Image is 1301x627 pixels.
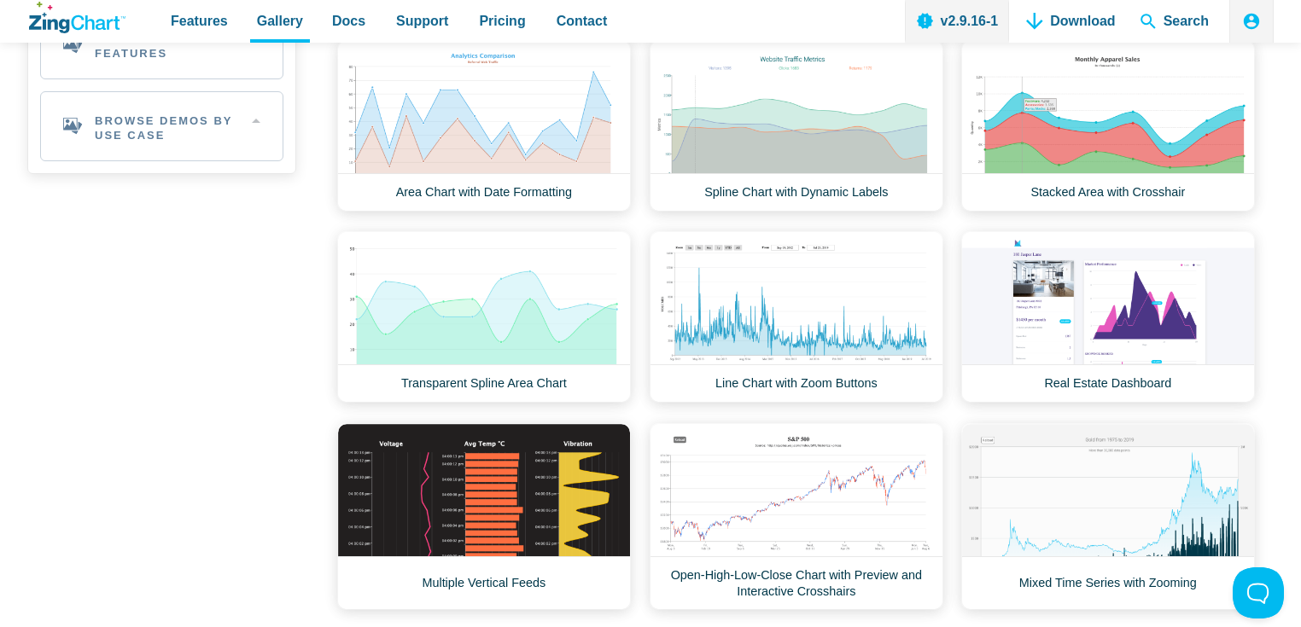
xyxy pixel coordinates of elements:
a: Area Chart with Date Formatting [337,40,631,212]
span: Pricing [479,9,525,32]
h2: Browse Demos By Use Case [41,92,283,160]
a: Mixed Time Series with Zooming [961,423,1255,610]
a: Open-High-Low-Close Chart with Preview and Interactive Crosshairs [650,423,943,610]
a: Stacked Area with Crosshair [961,40,1255,212]
a: Spline Chart with Dynamic Labels [650,40,943,212]
span: Docs [332,9,365,32]
span: Gallery [257,9,303,32]
h2: Browse Demos By Features [41,10,283,78]
span: Support [396,9,448,32]
a: Transparent Spline Area Chart [337,231,631,403]
iframe: Toggle Customer Support [1233,567,1284,618]
span: Features [171,9,228,32]
a: Real Estate Dashboard [961,231,1255,403]
span: Contact [557,9,608,32]
a: ZingChart Logo. Click to return to the homepage [29,2,125,33]
a: Multiple Vertical Feeds [337,423,631,610]
a: Line Chart with Zoom Buttons [650,231,943,403]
